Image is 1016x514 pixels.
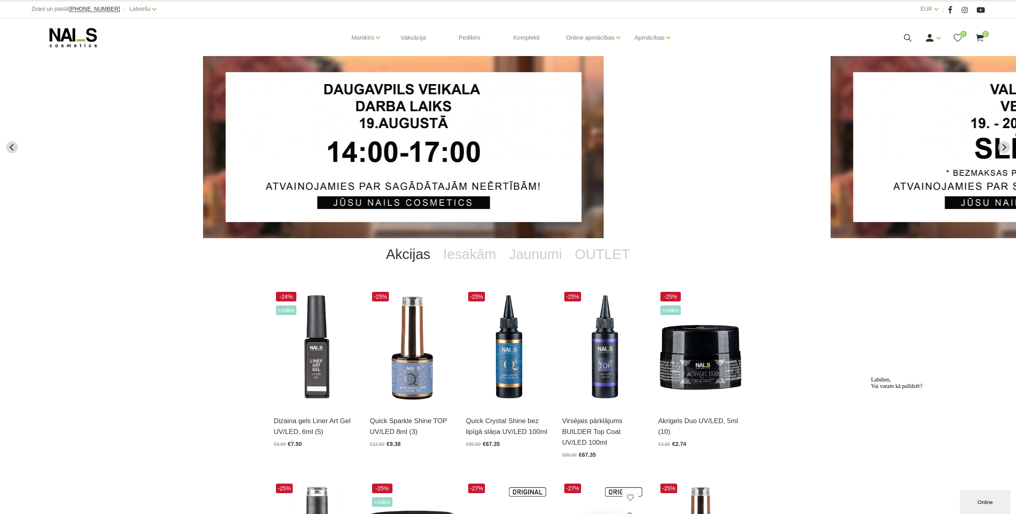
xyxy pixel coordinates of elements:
[568,238,636,270] a: OUTLET
[660,292,681,301] span: -25%
[129,4,150,14] a: Latviešu
[466,416,550,437] a: Quick Crystal Shine bez lipīgā slāņa UV/LED 100ml
[672,441,686,447] span: €2.74
[953,33,963,43] a: 0
[3,3,54,16] span: Labdien, Vai varam kā palīdzēt?
[503,238,568,270] a: Jaunumi
[975,33,985,43] a: 0
[6,141,18,153] button: Go to last slide
[982,31,989,37] span: 0
[372,484,393,493] span: -25%
[658,290,742,406] img: Kas ir AKRIGELS “DUO GEL” un kādas problēmas tas risina?• Tas apvieno ērti modelējamā akrigela un...
[468,484,485,493] span: -27%
[372,292,389,301] span: -25%
[370,442,385,447] span: €12.50
[31,4,120,14] div: Zvani un pasūti
[437,238,503,270] a: Iesakām
[274,416,358,437] a: Dizaina gels Liner Art Gel UV/LED, 6ml (5)
[562,290,646,406] img: Builder Top virsējais pārklājums bez lipīgā slāņa gēllakas/gēla pārklājuma izlīdzināšanai un nost...
[124,4,125,14] span: |
[452,18,487,57] a: Pedikīrs
[942,4,944,14] span: |
[658,416,742,437] a: Akrigels Duo UV/LED, 5ml (10)
[274,290,358,406] img: Liner Art Gel - UV/LED dizaina gels smalku, vienmērīgu, pigmentētu līniju zīmēšanai.Lielisks palī...
[370,290,454,406] img: Virsējais pārklājums bez lipīgā slāņa ar mirdzuma efektu.Pieejami 3 veidi:* Starlight - ar smalkā...
[466,442,481,447] span: €89.80
[203,56,813,238] li: 2 of 14
[660,484,678,493] span: -25%
[564,292,581,301] span: -25%
[352,22,374,54] a: Manikīrs
[370,416,454,437] a: Quick Sparkle Shine TOP UV/LED 8ml (3)
[372,497,393,507] span: +Video
[274,442,286,447] span: €9.90
[276,292,297,301] span: -24%
[634,22,664,54] a: Apmācības
[466,290,550,406] img: Virsējais pārklājums bez lipīgā slāņa un UV zilā pārklājuma. Nodrošina izcilu spīdumu manikīram l...
[69,6,120,12] a: [PHONE_NUMBER]
[658,442,670,447] span: €3.65
[960,31,967,37] span: 0
[394,18,432,57] a: Vaksācija
[276,484,293,493] span: -25%
[998,141,1010,153] button: Next slide
[579,452,596,458] span: €67.35
[562,416,646,448] a: Virsējais pārklājums BUILDER Top Coat UV/LED 100ml
[468,292,485,301] span: -25%
[483,441,500,447] span: €67.35
[868,373,1012,486] iframe: chat widget
[562,452,577,458] span: €89.80
[660,305,681,315] span: +Video
[288,441,302,447] span: €7.50
[960,488,1012,514] iframe: chat widget
[3,3,147,16] div: Labdien,Vai varam kā palīdzēt?
[386,441,400,447] span: €9.38
[920,4,932,14] a: EUR
[566,22,614,54] a: Online apmācības
[380,238,437,270] a: Akcijas
[276,305,297,315] span: +Video
[507,18,546,57] a: Komplekti
[564,484,581,493] span: -27%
